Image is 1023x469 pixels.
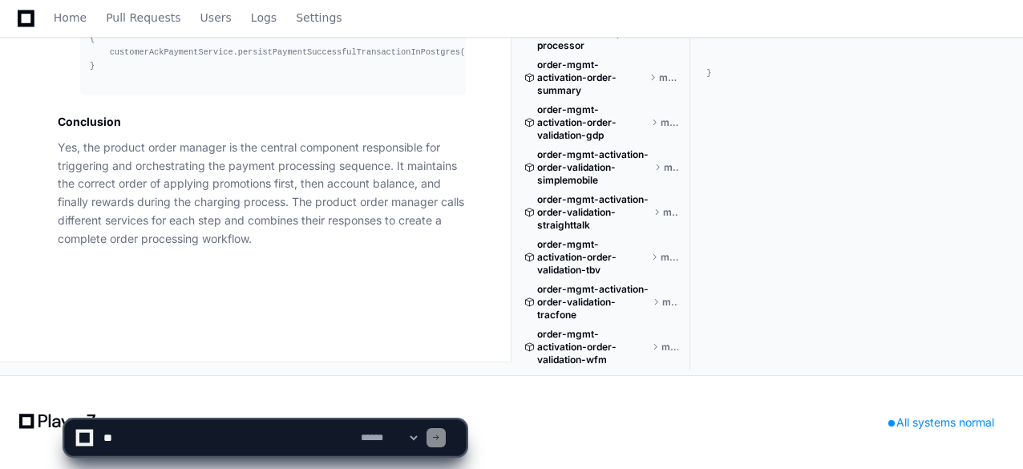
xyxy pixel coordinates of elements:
[90,18,456,74] div: (isChargeSuccess && isCustomerAcknowledgeFlagEnabled && (brand!= && postgresPersistAllowedBrands....
[537,238,648,277] span: order-mgmt-activation-order-validation-tbv
[537,283,649,321] span: order-mgmt-activation-order-validation-tracfone
[537,148,651,187] span: order-mgmt-activation-order-validation-simplemobile
[706,11,1007,80] div: package com.tracfone.product.order.manager.service; com.tracfone.canonical.model.PaymentMethod; c...
[106,13,180,22] span: Pull Requests
[58,114,466,130] h2: Conclusion
[663,206,678,219] span: master
[251,13,277,22] span: Logs
[662,296,678,309] span: master
[537,328,649,366] span: order-mgmt-activation-order-validation-wfm
[664,161,679,174] span: master
[661,116,678,129] span: master
[200,13,232,22] span: Users
[661,251,678,264] span: master
[537,193,650,232] span: order-mgmt-activation-order-validation-straighttalk
[661,341,679,354] span: master
[537,103,648,142] span: order-mgmt-activation-order-validation-gdp
[54,13,87,22] span: Home
[537,59,646,97] span: order-mgmt-activation-order-summary
[659,71,678,84] span: master
[58,139,466,249] p: Yes, the product order manager is the central component responsible for triggering and orchestrat...
[296,13,342,22] span: Settings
